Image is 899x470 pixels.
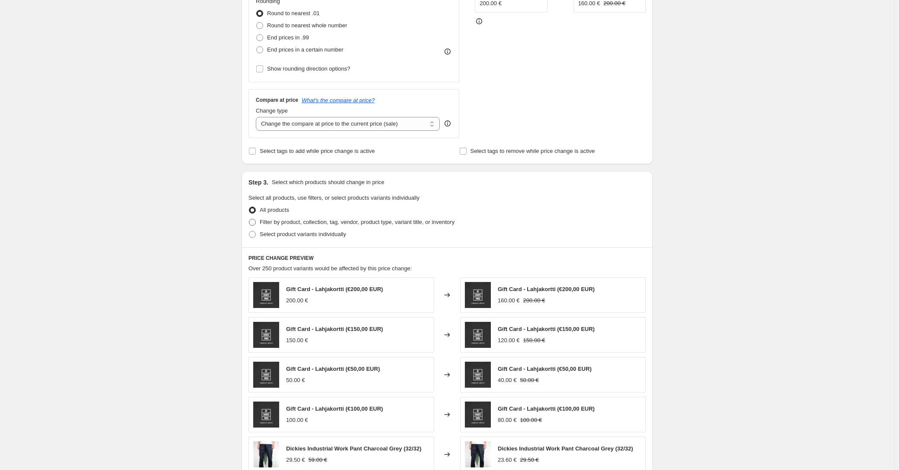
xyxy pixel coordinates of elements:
[253,441,279,467] img: photo-17-3-2015-12-01-12_80x.jpg
[286,326,383,332] span: Gift Card - Lahjakortti (€150,00 EUR)
[248,178,268,187] h2: Step 3.
[498,336,520,345] div: 120.00 €
[253,362,279,388] img: nayttokuva-2016-12-05-kello-13-04-06_80x.png
[286,376,305,385] div: 50.00 €
[253,282,279,308] img: nayttokuva-2016-12-05-kello-13-04-06_80x.png
[498,416,516,425] div: 80.00 €
[498,286,595,292] span: Gift Card - Lahjakortti (€200,00 EUR)
[267,34,309,41] span: End prices in .99
[260,207,289,213] span: All products
[498,326,595,332] span: Gift Card - Lahjakortti (€150,00 EUR)
[520,376,538,385] strike: 50.00 €
[286,336,308,345] div: 150.00 €
[286,445,422,452] span: Dickies Industrial Work Pant Charcoal Grey (32/32)
[498,456,516,464] div: 23.60 €
[465,322,491,348] img: nayttokuva-2016-12-05-kello-13-04-06_80x.png
[248,255,646,262] h6: PRICE CHANGE PREVIEW
[267,46,343,53] span: End prices in a certain number
[498,366,592,372] span: Gift Card - Lahjakortti (€50,00 EUR)
[256,107,288,114] span: Change type
[286,366,380,372] span: Gift Card - Lahjakortti (€50,00 EUR)
[443,119,452,128] div: help
[286,405,383,412] span: Gift Card - Lahjakortti (€100,00 EUR)
[498,296,520,305] div: 160.00 €
[465,362,491,388] img: nayttokuva-2016-12-05-kello-13-04-06_80x.png
[248,194,419,201] span: Select all products, use filters, or select products variants individually
[520,456,538,464] strike: 29.50 €
[260,148,375,154] span: Select tags to add while price change is active
[272,178,384,187] p: Select which products should change in price
[248,265,412,272] span: Over 250 product variants would be affected by this price change:
[302,97,375,104] button: What's the compare at price?
[286,416,308,425] div: 100.00 €
[256,97,298,104] h3: Compare at price
[267,10,319,16] span: Round to nearest .01
[308,456,327,464] strike: 59.00 €
[498,445,633,452] span: Dickies Industrial Work Pant Charcoal Grey (32/32)
[523,336,545,345] strike: 150.00 €
[523,296,545,305] strike: 200.00 €
[520,416,542,425] strike: 100.00 €
[498,405,595,412] span: Gift Card - Lahjakortti (€100,00 EUR)
[465,441,491,467] img: photo-17-3-2015-12-01-12_80x.jpg
[470,148,595,154] span: Select tags to remove while price change is active
[286,456,305,464] div: 29.50 €
[498,376,516,385] div: 40.00 €
[465,402,491,428] img: nayttokuva-2016-12-05-kello-13-04-06_80x.png
[267,65,350,72] span: Show rounding direction options?
[260,219,454,225] span: Filter by product, collection, tag, vendor, product type, variant title, or inventory
[267,22,347,29] span: Round to nearest whole number
[465,282,491,308] img: nayttokuva-2016-12-05-kello-13-04-06_80x.png
[253,402,279,428] img: nayttokuva-2016-12-05-kello-13-04-06_80x.png
[260,231,346,237] span: Select product variants individually
[286,296,308,305] div: 200.00 €
[286,286,383,292] span: Gift Card - Lahjakortti (€200,00 EUR)
[253,322,279,348] img: nayttokuva-2016-12-05-kello-13-04-06_80x.png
